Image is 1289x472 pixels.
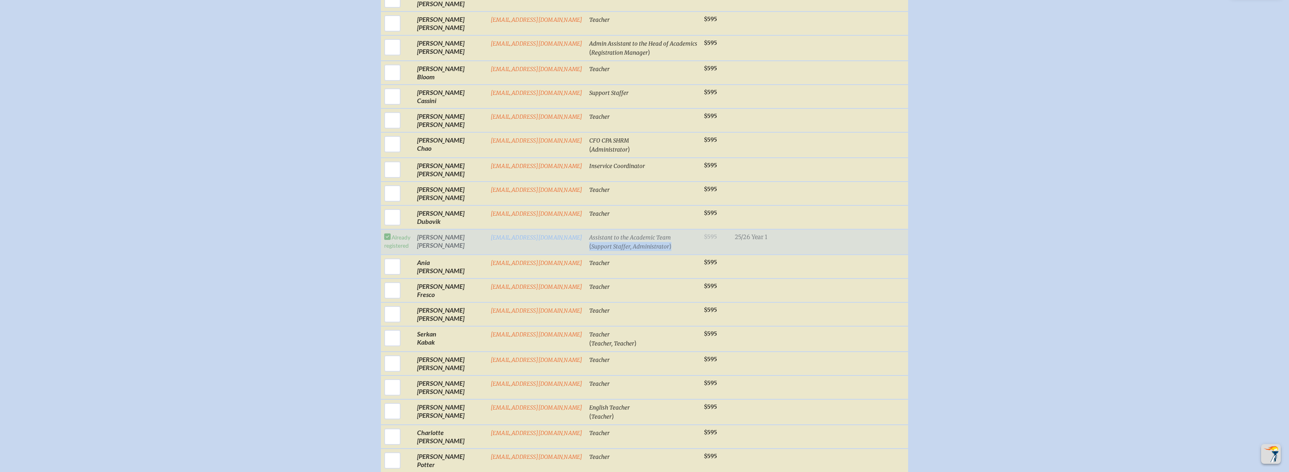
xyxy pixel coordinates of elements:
span: Teacher [589,283,610,290]
span: ) [669,242,671,250]
span: $595 [704,16,717,23]
span: ( [589,48,591,56]
span: ( [589,412,591,420]
td: [PERSON_NAME] [PERSON_NAME] [414,399,487,425]
td: [PERSON_NAME] [PERSON_NAME] [414,229,487,255]
td: Serkan Kabak [414,326,487,352]
span: $595 [704,162,717,169]
span: $595 [704,89,717,96]
span: Teacher [589,307,610,314]
span: $595 [704,306,717,313]
span: CFO CPA SHRM [589,137,629,144]
span: Teacher [589,16,610,23]
span: Teacher [591,413,612,420]
td: Charlotte [PERSON_NAME] [414,425,487,449]
span: ) [648,48,650,56]
span: ( [589,145,591,153]
a: [EMAIL_ADDRESS][DOMAIN_NAME] [491,137,583,144]
span: Assistant to the Academic Team [589,234,671,241]
img: To the top [1263,446,1279,462]
span: English Teacher [589,404,630,411]
span: Teacher [589,186,610,193]
span: Teacher [589,331,610,338]
td: [PERSON_NAME] [PERSON_NAME] [414,12,487,35]
span: Teacher [589,66,610,73]
span: ) [612,412,614,420]
span: $595 [704,380,717,387]
button: Scroll Top [1261,444,1281,464]
a: [EMAIL_ADDRESS][DOMAIN_NAME] [491,40,583,47]
td: [PERSON_NAME] [PERSON_NAME] [414,158,487,182]
span: $595 [704,136,717,143]
td: [PERSON_NAME] Chao [414,132,487,158]
a: [EMAIL_ADDRESS][DOMAIN_NAME] [491,404,583,411]
span: $595 [704,453,717,460]
span: $595 [704,210,717,216]
a: [EMAIL_ADDRESS][DOMAIN_NAME] [491,357,583,364]
td: [PERSON_NAME] Fresco [414,279,487,302]
a: [EMAIL_ADDRESS][DOMAIN_NAME] [491,454,583,460]
a: [EMAIL_ADDRESS][DOMAIN_NAME] [491,260,583,267]
td: [PERSON_NAME] Dubovik [414,205,487,229]
span: Inservice Coordinator [589,163,645,170]
td: [PERSON_NAME] [PERSON_NAME] [414,108,487,132]
span: $595 [704,283,717,290]
span: $595 [704,113,717,120]
span: Teacher [589,357,610,364]
a: [EMAIL_ADDRESS][DOMAIN_NAME] [491,307,583,314]
span: $595 [704,429,717,436]
a: [EMAIL_ADDRESS][DOMAIN_NAME] [491,283,583,290]
a: [EMAIL_ADDRESS][DOMAIN_NAME] [491,210,583,217]
a: [EMAIL_ADDRESS][DOMAIN_NAME] [491,16,583,23]
span: $595 [704,330,717,337]
a: [EMAIL_ADDRESS][DOMAIN_NAME] [491,113,583,120]
span: $595 [704,65,717,72]
span: $595 [704,259,717,266]
td: [PERSON_NAME] [PERSON_NAME] [414,375,487,399]
span: ( [589,242,591,250]
span: ) [634,339,636,347]
td: [PERSON_NAME] [PERSON_NAME] [414,302,487,326]
span: $595 [704,39,717,46]
span: Teacher [589,380,610,387]
span: ( [589,339,591,347]
a: [EMAIL_ADDRESS][DOMAIN_NAME] [491,90,583,97]
span: Support Staffer, Administrator [591,243,669,250]
td: [PERSON_NAME] Cassini [414,85,487,108]
span: $595 [704,403,717,410]
span: Support Staffer [589,90,629,97]
span: Teacher [589,113,610,120]
td: [PERSON_NAME] Bloom [414,61,487,85]
span: $595 [704,356,717,363]
span: Admin Assistant to the Head of Academics [589,40,697,47]
span: $595 [704,186,717,193]
a: [EMAIL_ADDRESS][DOMAIN_NAME] [491,380,583,387]
a: [EMAIL_ADDRESS][DOMAIN_NAME] [491,186,583,193]
td: [PERSON_NAME] [PERSON_NAME] [414,352,487,375]
span: Teacher [589,210,610,217]
a: [EMAIL_ADDRESS][DOMAIN_NAME] [491,163,583,170]
a: [EMAIL_ADDRESS][DOMAIN_NAME] [491,430,583,437]
span: 25/26 Year 1 [735,233,767,241]
span: Registration Manager [591,49,648,56]
span: Teacher [589,430,610,437]
span: Teacher, Teacher [591,340,634,347]
a: [EMAIL_ADDRESS][DOMAIN_NAME] [491,66,583,73]
a: [EMAIL_ADDRESS][DOMAIN_NAME] [491,234,583,241]
span: ) [628,145,630,153]
td: [PERSON_NAME] [PERSON_NAME] [414,182,487,205]
td: [PERSON_NAME] [PERSON_NAME] [414,35,487,61]
td: Ania [PERSON_NAME] [414,255,487,279]
span: Teacher [589,260,610,267]
span: Teacher [589,454,610,460]
a: [EMAIL_ADDRESS][DOMAIN_NAME] [491,331,583,338]
span: Administrator [591,146,628,153]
